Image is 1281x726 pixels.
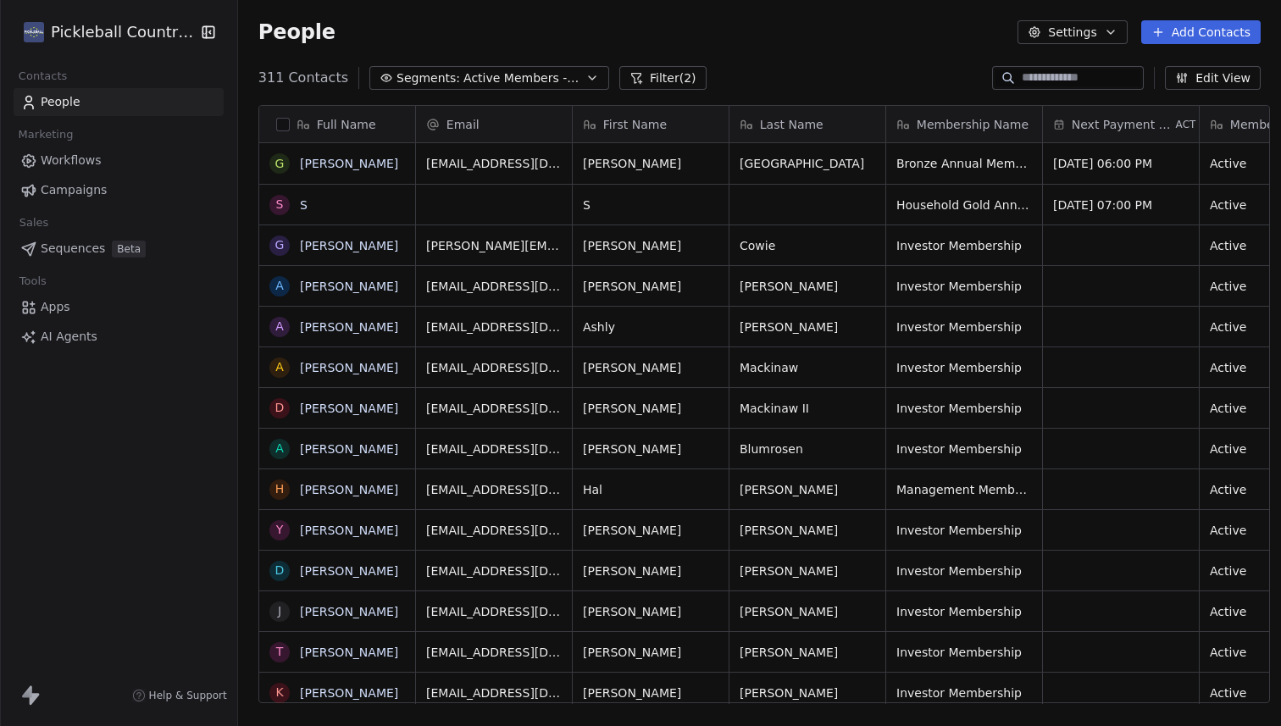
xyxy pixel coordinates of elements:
[276,643,284,661] div: T
[259,143,416,704] div: grid
[112,241,146,258] span: Beta
[917,116,1029,133] span: Membership Name
[300,402,398,415] a: [PERSON_NAME]
[278,602,281,620] div: J
[896,237,1032,254] span: Investor Membership
[1165,66,1261,90] button: Edit View
[300,564,398,578] a: [PERSON_NAME]
[583,522,718,539] span: [PERSON_NAME]
[896,319,1032,335] span: Investor Membership
[300,605,398,618] a: [PERSON_NAME]
[41,298,70,316] span: Apps
[20,18,187,47] button: Pickleball Country Club
[416,106,572,142] div: Email
[149,689,227,702] span: Help & Support
[132,689,227,702] a: Help & Support
[740,441,875,457] span: Blumrosen
[1053,197,1189,213] span: [DATE] 07:00 PM
[14,88,224,116] a: People
[896,684,1032,701] span: Investor Membership
[583,400,718,417] span: [PERSON_NAME]
[300,483,398,496] a: [PERSON_NAME]
[583,278,718,295] span: [PERSON_NAME]
[583,603,718,620] span: [PERSON_NAME]
[740,155,875,172] span: [GEOGRAPHIC_DATA]
[896,644,1032,661] span: Investor Membership
[14,235,224,263] a: SequencesBeta
[300,361,398,374] a: [PERSON_NAME]
[740,481,875,498] span: [PERSON_NAME]
[11,64,75,89] span: Contacts
[603,116,667,133] span: First Name
[14,293,224,321] a: Apps
[276,521,284,539] div: Y
[896,563,1032,579] span: Investor Membership
[300,442,398,456] a: [PERSON_NAME]
[896,197,1032,213] span: Household Gold Annual Membership
[583,319,718,335] span: Ashly
[740,603,875,620] span: [PERSON_NAME]
[426,155,562,172] span: [EMAIL_ADDRESS][DOMAIN_NAME]
[740,359,875,376] span: Mackinaw
[446,116,480,133] span: Email
[740,522,875,539] span: [PERSON_NAME]
[426,563,562,579] span: [EMAIL_ADDRESS][DOMAIN_NAME]
[573,106,729,142] div: First Name
[258,19,335,45] span: People
[426,319,562,335] span: [EMAIL_ADDRESS][DOMAIN_NAME]
[300,524,398,537] a: [PERSON_NAME]
[11,122,80,147] span: Marketing
[583,237,718,254] span: [PERSON_NAME]
[896,278,1032,295] span: Investor Membership
[583,684,718,701] span: [PERSON_NAME]
[300,157,398,170] a: [PERSON_NAME]
[300,686,398,700] a: [PERSON_NAME]
[740,563,875,579] span: [PERSON_NAME]
[896,522,1032,539] span: Investor Membership
[12,210,56,236] span: Sales
[1141,20,1261,44] button: Add Contacts
[300,239,398,252] a: [PERSON_NAME]
[729,106,885,142] div: Last Name
[274,399,284,417] div: D
[300,280,398,293] a: [PERSON_NAME]
[740,237,875,254] span: Cowie
[463,69,582,87] span: Active Members - Renewal Email
[275,277,284,295] div: A
[275,196,283,213] div: S
[426,359,562,376] span: [EMAIL_ADDRESS][DOMAIN_NAME]
[259,106,415,142] div: Full Name
[426,644,562,661] span: [EMAIL_ADDRESS][DOMAIN_NAME]
[1176,118,1196,131] span: ACT
[426,400,562,417] span: [EMAIL_ADDRESS][DOMAIN_NAME]
[583,197,718,213] span: S
[583,441,718,457] span: [PERSON_NAME]
[275,684,283,701] div: K
[896,603,1032,620] span: Investor Membership
[274,155,284,173] div: G
[14,147,224,175] a: Workflows
[760,116,823,133] span: Last Name
[583,481,718,498] span: Hal
[41,181,107,199] span: Campaigns
[896,359,1032,376] span: Investor Membership
[275,440,284,457] div: A
[300,646,398,659] a: [PERSON_NAME]
[426,481,562,498] span: [EMAIL_ADDRESS][DOMAIN_NAME]
[740,400,875,417] span: Mackinaw II
[51,21,195,43] span: Pickleball Country Club
[317,116,376,133] span: Full Name
[41,240,105,258] span: Sequences
[12,269,53,294] span: Tools
[14,323,224,351] a: AI Agents
[426,278,562,295] span: [EMAIL_ADDRESS][DOMAIN_NAME]
[583,155,718,172] span: [PERSON_NAME]
[41,328,97,346] span: AI Agents
[1072,116,1173,133] span: Next Payment Date
[1018,20,1127,44] button: Settings
[14,176,224,204] a: Campaigns
[300,320,398,334] a: [PERSON_NAME]
[583,563,718,579] span: [PERSON_NAME]
[426,441,562,457] span: [EMAIL_ADDRESS][DOMAIN_NAME]
[258,68,348,88] span: 311 Contacts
